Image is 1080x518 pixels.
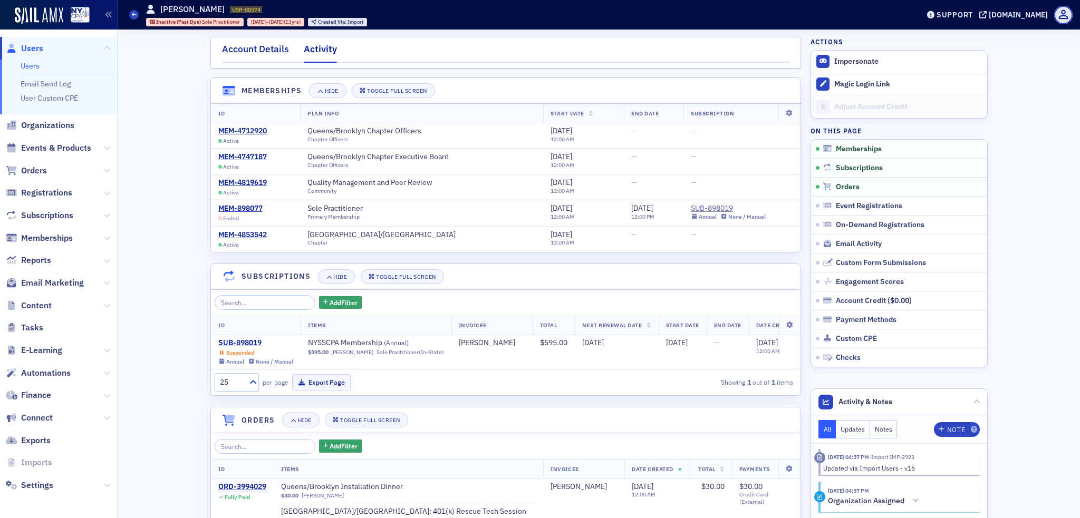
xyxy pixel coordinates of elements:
[691,126,697,135] span: —
[6,300,52,311] a: Content
[691,110,734,117] span: Subscription
[828,495,923,506] button: Organization Assigned
[701,482,725,491] span: $30.00
[836,420,870,438] button: Updates
[699,213,717,220] div: Annual
[6,389,51,401] a: Finance
[218,230,267,240] div: MEM-4853542
[811,95,987,118] a: Adjust Account Credit
[223,163,239,170] span: Active
[836,258,926,268] span: Custom Form Submissions
[318,18,348,25] span: Created Via :
[21,120,74,131] span: Organizations
[218,110,225,117] span: ID
[325,413,408,427] button: Toggle Full Screen
[21,61,40,71] a: Users
[551,187,574,194] time: 12:00 AM
[156,18,202,25] span: Inactive (Past Due)
[223,189,239,196] span: Active
[691,178,697,187] span: —
[551,152,572,161] span: [DATE]
[989,10,1048,19] div: [DOMAIN_NAME]
[15,7,63,24] a: SailAMX
[869,453,914,461] span: Import IMP-2923
[218,152,267,162] a: MEM-4747187
[256,358,293,365] div: None / Manual
[325,88,339,94] div: Hide
[218,204,263,213] div: MEM-898077
[242,415,275,426] h4: Orders
[218,338,293,348] a: SUB-898019
[551,178,572,187] span: [DATE]
[756,338,778,347] span: [DATE]
[330,441,358,451] span: Add Filter
[582,321,642,329] span: Next Renewal Date
[218,465,225,473] span: ID
[836,277,904,287] span: Engagement Scores
[459,338,525,348] span: Shimon Einhorn
[836,220,924,230] span: On-Demand Registrations
[21,412,53,424] span: Connect
[838,396,892,407] span: Activity & Notes
[281,482,414,492] a: Queens/Brooklyn Installation Dinner
[836,239,882,249] span: Email Activity
[739,465,770,473] span: Payments
[836,163,883,173] span: Subscriptions
[6,480,53,491] a: Settings
[540,321,557,329] span: Total
[226,349,254,356] div: Suspended
[582,338,604,347] span: [DATE]
[307,126,431,136] a: Queens/Brooklyn Chapter Officers
[251,18,301,25] div: – (13yrs)
[282,413,319,427] button: Hide
[551,230,572,239] span: [DATE]
[298,417,312,423] div: Hide
[551,465,578,473] span: Invoicee
[769,377,777,387] strong: 1
[745,377,753,387] strong: 1
[540,338,567,347] span: $595.00
[218,126,267,136] a: MEM-4712920
[714,321,741,329] span: End Date
[21,255,51,266] span: Reports
[631,230,637,239] span: —
[308,349,329,356] span: $595.00
[21,165,47,177] span: Orders
[834,57,879,66] button: Impersonate
[263,377,288,387] label: per page
[307,188,442,194] div: Community
[551,161,574,169] time: 12:00 AM
[308,18,367,26] div: Created Via: Import
[318,269,355,284] button: Hide
[934,422,980,437] button: Note
[6,367,71,379] a: Automations
[608,377,794,387] div: Showing out of items
[6,435,51,446] a: Exports
[834,102,982,112] div: Adjust Account Credit
[71,7,90,23] img: SailAMX
[6,345,62,356] a: E-Learning
[870,420,898,438] button: Notes
[21,79,71,89] a: Email Send Log
[226,358,244,365] div: Annual
[361,269,444,284] button: Toggle Full Screen
[308,338,441,348] span: NYSSCPA Membership
[631,203,653,213] span: [DATE]
[691,152,697,161] span: —
[6,255,51,266] a: Reports
[814,452,825,463] div: Imported Activity
[21,345,62,356] span: E-Learning
[21,142,91,154] span: Events & Products
[666,338,688,347] span: [DATE]
[834,80,982,89] div: Magic Login Link
[811,126,988,135] h4: On this page
[21,43,43,54] span: Users
[551,482,607,492] a: [PERSON_NAME]
[352,83,435,98] button: Toggle Full Screen
[631,110,659,117] span: End Date
[551,126,572,135] span: [DATE]
[21,480,53,491] span: Settings
[319,296,362,309] button: AddFilter
[242,271,311,282] h4: Subscriptions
